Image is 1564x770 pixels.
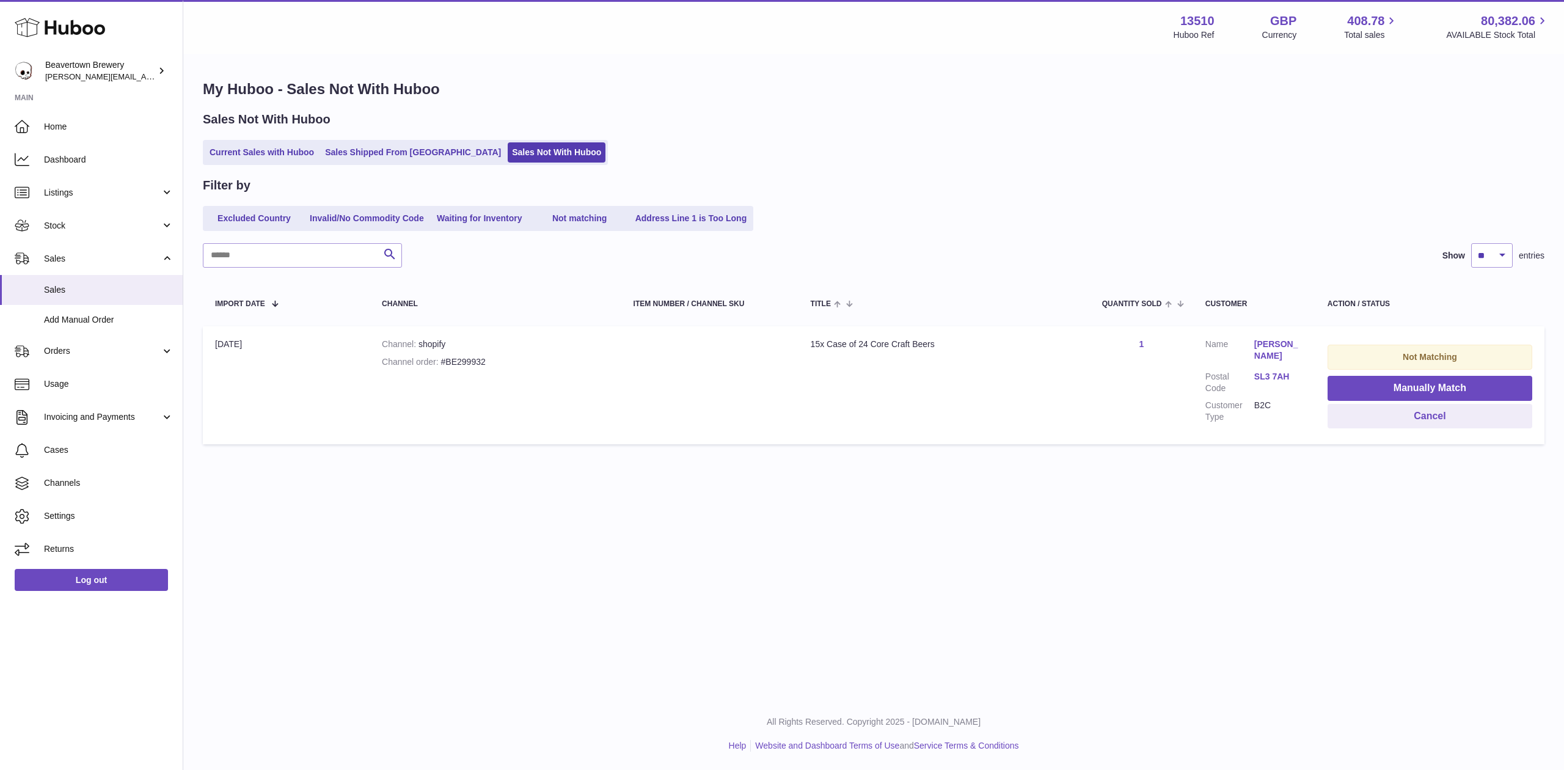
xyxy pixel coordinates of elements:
[631,208,751,229] a: Address Line 1 is Too Long
[44,284,174,296] span: Sales
[44,378,174,390] span: Usage
[1519,250,1544,262] span: entries
[44,543,174,555] span: Returns
[321,142,505,163] a: Sales Shipped From [GEOGRAPHIC_DATA]
[1254,339,1303,362] a: [PERSON_NAME]
[1102,300,1162,308] span: Quantity Sold
[45,71,310,81] span: [PERSON_NAME][EMAIL_ADDRESS][PERSON_NAME][DOMAIN_NAME]
[1481,13,1535,29] span: 80,382.06
[755,741,899,750] a: Website and Dashboard Terms of Use
[1205,339,1254,365] dt: Name
[193,716,1554,728] p: All Rights Reserved. Copyright 2025 - [DOMAIN_NAME]
[44,253,161,265] span: Sales
[1442,250,1465,262] label: Show
[1205,300,1303,308] div: Customer
[44,411,161,423] span: Invoicing and Payments
[382,300,609,308] div: Channel
[1254,400,1303,423] dd: B2C
[1403,352,1457,362] strong: Not Matching
[15,569,168,591] a: Log out
[1205,371,1254,394] dt: Postal Code
[1205,400,1254,423] dt: Customer Type
[1139,339,1144,349] a: 1
[205,142,318,163] a: Current Sales with Huboo
[508,142,605,163] a: Sales Not With Huboo
[44,314,174,326] span: Add Manual Order
[44,477,174,489] span: Channels
[531,208,629,229] a: Not matching
[811,300,831,308] span: Title
[1446,29,1549,41] span: AVAILABLE Stock Total
[44,187,161,199] span: Listings
[431,208,528,229] a: Waiting for Inventory
[1344,29,1398,41] span: Total sales
[203,111,331,128] h2: Sales Not With Huboo
[382,339,609,350] div: shopify
[203,326,370,444] td: [DATE]
[1347,13,1384,29] span: 408.78
[44,154,174,166] span: Dashboard
[203,79,1544,99] h1: My Huboo - Sales Not With Huboo
[215,300,265,308] span: Import date
[305,208,428,229] a: Invalid/No Commodity Code
[205,208,303,229] a: Excluded Country
[203,177,250,194] h2: Filter by
[1328,376,1532,401] button: Manually Match
[1328,404,1532,429] button: Cancel
[1180,13,1215,29] strong: 13510
[751,740,1018,752] li: and
[729,741,747,750] a: Help
[1328,300,1532,308] div: Action / Status
[44,345,161,357] span: Orders
[1174,29,1215,41] div: Huboo Ref
[1344,13,1398,41] a: 408.78 Total sales
[914,741,1019,750] a: Service Terms & Conditions
[1254,371,1303,383] a: SL3 7AH
[44,444,174,456] span: Cases
[15,62,33,80] img: Matthew.McCormack@beavertownbrewery.co.uk
[1446,13,1549,41] a: 80,382.06 AVAILABLE Stock Total
[44,220,161,232] span: Stock
[811,339,1078,350] div: 15x Case of 24 Core Craft Beers
[1270,13,1296,29] strong: GBP
[382,339,418,349] strong: Channel
[1262,29,1297,41] div: Currency
[45,59,155,82] div: Beavertown Brewery
[382,356,609,368] div: #BE299932
[44,121,174,133] span: Home
[634,300,786,308] div: Item Number / Channel SKU
[382,357,441,367] strong: Channel order
[44,510,174,522] span: Settings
